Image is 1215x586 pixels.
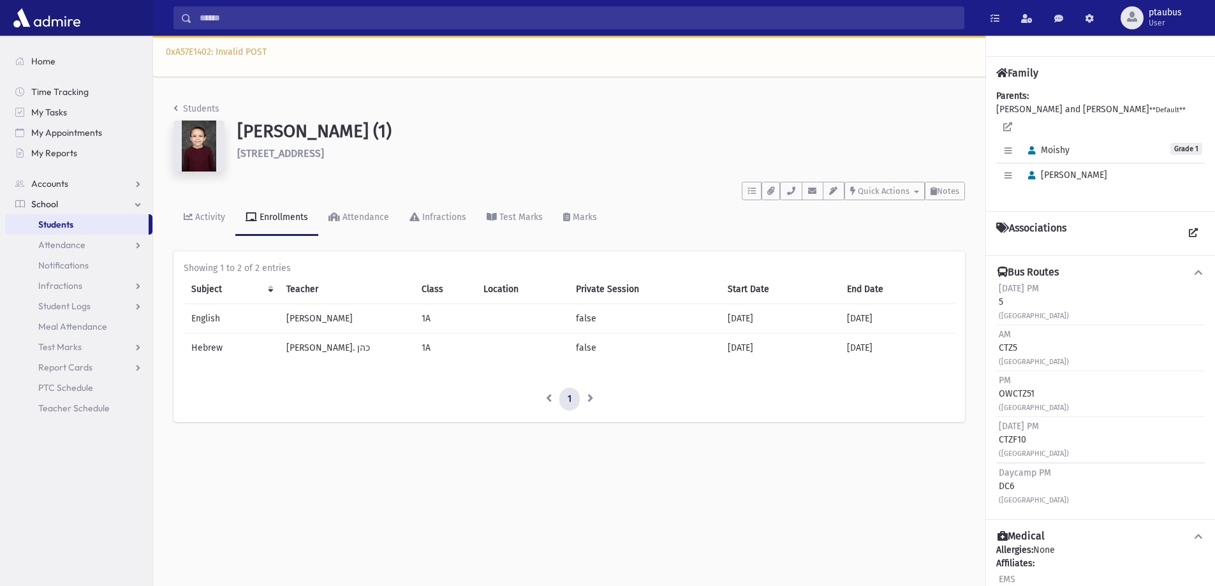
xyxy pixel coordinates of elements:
[5,51,152,71] a: Home
[5,235,152,255] a: Attendance
[996,266,1205,279] button: Bus Routes
[996,545,1033,555] b: Allergies:
[998,530,1045,543] h4: Medical
[340,212,389,223] div: Attendance
[996,558,1035,569] b: Affiliates:
[38,260,89,271] span: Notifications
[5,102,152,122] a: My Tasks
[414,333,476,363] td: 1A
[5,173,152,194] a: Accounts
[1182,222,1205,245] a: View all Associations
[235,200,318,236] a: Enrollments
[5,275,152,296] a: Infractions
[31,178,68,189] span: Accounts
[184,333,279,363] td: Hebrew
[38,402,110,414] span: Teacher Schedule
[1022,145,1070,156] span: Moishy
[192,6,964,29] input: Search
[38,382,93,393] span: PTC Schedule
[5,337,152,357] a: Test Marks
[38,362,92,373] span: Report Cards
[999,420,1069,460] div: CTZF10
[559,388,580,411] a: 1
[999,421,1039,432] span: [DATE] PM
[237,121,965,142] h1: [PERSON_NAME] (1)
[5,194,152,214] a: School
[996,222,1066,245] h4: Associations
[553,200,607,236] a: Marks
[31,147,77,159] span: My Reports
[420,212,466,223] div: Infractions
[839,275,955,304] th: End Date
[999,466,1069,506] div: DC6
[999,496,1069,504] small: ([GEOGRAPHIC_DATA])
[173,103,219,114] a: Students
[153,36,1215,77] div: 0xA57E1402: Invalid POST
[173,102,219,121] nav: breadcrumb
[996,67,1038,79] h4: Family
[279,304,414,333] td: [PERSON_NAME]
[5,377,152,398] a: PTC Schedule
[1170,143,1202,155] span: Grade 1
[38,239,85,251] span: Attendance
[38,321,107,332] span: Meal Attendance
[31,127,102,138] span: My Appointments
[5,122,152,143] a: My Appointments
[720,304,840,333] td: [DATE]
[1149,8,1182,18] span: ptaubus
[720,333,840,363] td: [DATE]
[999,329,1011,340] span: AM
[10,5,84,31] img: AdmirePro
[38,219,73,230] span: Students
[996,89,1205,201] div: [PERSON_NAME] and [PERSON_NAME]
[999,375,1011,386] span: PM
[999,358,1069,366] small: ([GEOGRAPHIC_DATA])
[38,280,82,291] span: Infractions
[5,316,152,337] a: Meal Attendance
[568,304,720,333] td: false
[5,82,152,102] a: Time Tracking
[999,328,1069,368] div: CTZ5
[5,357,152,377] a: Report Cards
[720,275,840,304] th: Start Date
[476,275,568,304] th: Location
[999,450,1069,458] small: ([GEOGRAPHIC_DATA])
[925,182,965,200] button: Notes
[568,333,720,363] td: false
[497,212,543,223] div: Test Marks
[1149,18,1182,28] span: User
[5,296,152,316] a: Student Logs
[399,200,476,236] a: Infractions
[999,312,1069,320] small: ([GEOGRAPHIC_DATA])
[31,55,55,67] span: Home
[999,282,1069,322] div: 5
[318,200,399,236] a: Attendance
[839,304,955,333] td: [DATE]
[5,398,152,418] a: Teacher Schedule
[839,333,955,363] td: [DATE]
[414,275,476,304] th: Class
[1022,170,1107,180] span: [PERSON_NAME]
[568,275,720,304] th: Private Session
[184,261,955,275] div: Showing 1 to 2 of 2 entries
[858,186,909,196] span: Quick Actions
[999,283,1039,294] span: [DATE] PM
[31,198,58,210] span: School
[937,186,959,196] span: Notes
[999,574,1015,585] span: EMS
[996,91,1029,101] b: Parents:
[193,212,225,223] div: Activity
[31,106,67,118] span: My Tasks
[476,200,553,236] a: Test Marks
[38,341,82,353] span: Test Marks
[5,214,149,235] a: Students
[414,304,476,333] td: 1A
[257,212,308,223] div: Enrollments
[38,300,91,312] span: Student Logs
[173,200,235,236] a: Activity
[5,255,152,275] a: Notifications
[844,182,925,200] button: Quick Actions
[184,304,279,333] td: English
[999,374,1069,414] div: OWCTZ51
[999,467,1051,478] span: Daycamp PM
